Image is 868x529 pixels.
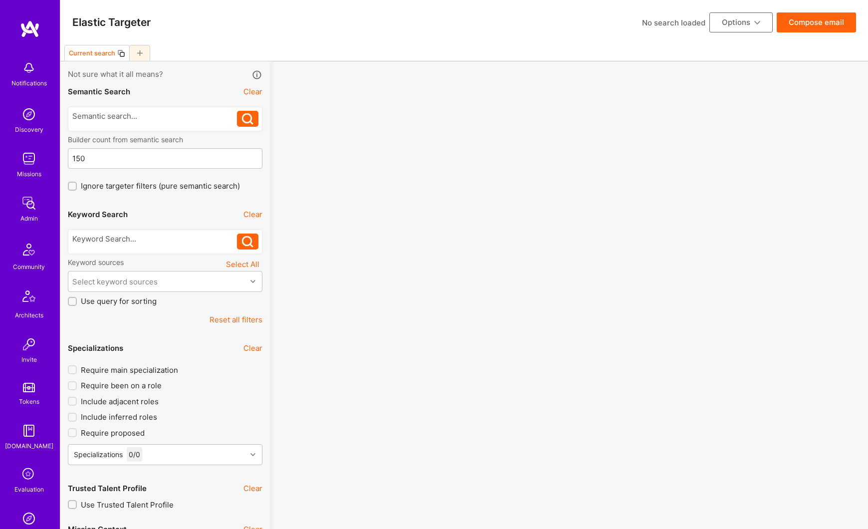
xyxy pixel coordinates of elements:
div: 0 / 0 [127,447,142,462]
div: Architects [15,310,43,320]
button: Clear [243,483,262,494]
div: Admin [20,213,38,224]
button: Clear [243,209,262,220]
img: discovery [19,104,39,124]
img: Admin Search [19,509,39,529]
img: bell [19,58,39,78]
span: Include adjacent roles [81,396,159,407]
button: Select All [223,258,262,271]
i: icon Plus [137,50,143,56]
span: Include inferred roles [81,412,157,422]
div: Keyword Search [68,209,128,220]
img: admin teamwork [19,193,39,213]
i: icon SelectionTeam [19,465,38,484]
img: Invite [19,334,39,354]
button: Compose email [777,12,856,32]
div: Missions [17,169,41,179]
label: Builder count from semantic search [68,135,262,144]
span: Require proposed [81,428,145,438]
i: icon Chevron [250,279,255,284]
i: icon Chevron [250,452,255,457]
img: tokens [23,383,35,392]
div: Current search [69,49,115,57]
img: logo [20,20,40,38]
div: Tokens [19,396,39,407]
i: icon ArrowDownBlack [754,20,760,26]
div: [DOMAIN_NAME] [5,441,53,451]
button: Reset all filters [210,314,262,325]
i: icon Search [242,113,253,125]
button: Options [709,12,773,32]
div: Trusted Talent Profile [68,483,147,494]
img: teamwork [19,149,39,169]
button: Clear [243,86,262,97]
img: Community [17,238,41,262]
img: guide book [19,421,39,441]
div: Specializations [74,449,123,460]
span: Ignore targeter filters (pure semantic search) [81,181,240,191]
div: Select keyword sources [72,276,158,287]
span: Require main specialization [81,365,178,375]
div: Discovery [15,124,43,135]
i: icon Info [251,69,263,81]
span: Require been on a role [81,380,162,391]
div: Notifications [11,78,47,88]
button: Clear [243,343,262,353]
span: Use Trusted Talent Profile [81,500,174,510]
div: No search loaded [642,17,705,28]
h3: Elastic Targeter [72,16,151,28]
label: Keyword sources [68,258,124,267]
span: Use query for sorting [81,296,157,306]
div: Semantic Search [68,86,130,97]
div: Specializations [68,343,123,353]
span: Not sure what it all means? [68,69,163,80]
div: Evaluation [14,484,44,495]
div: Community [13,262,45,272]
i: icon Search [242,236,253,248]
div: Invite [21,354,37,365]
i: icon Copy [117,49,125,57]
img: Architects [17,286,41,310]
